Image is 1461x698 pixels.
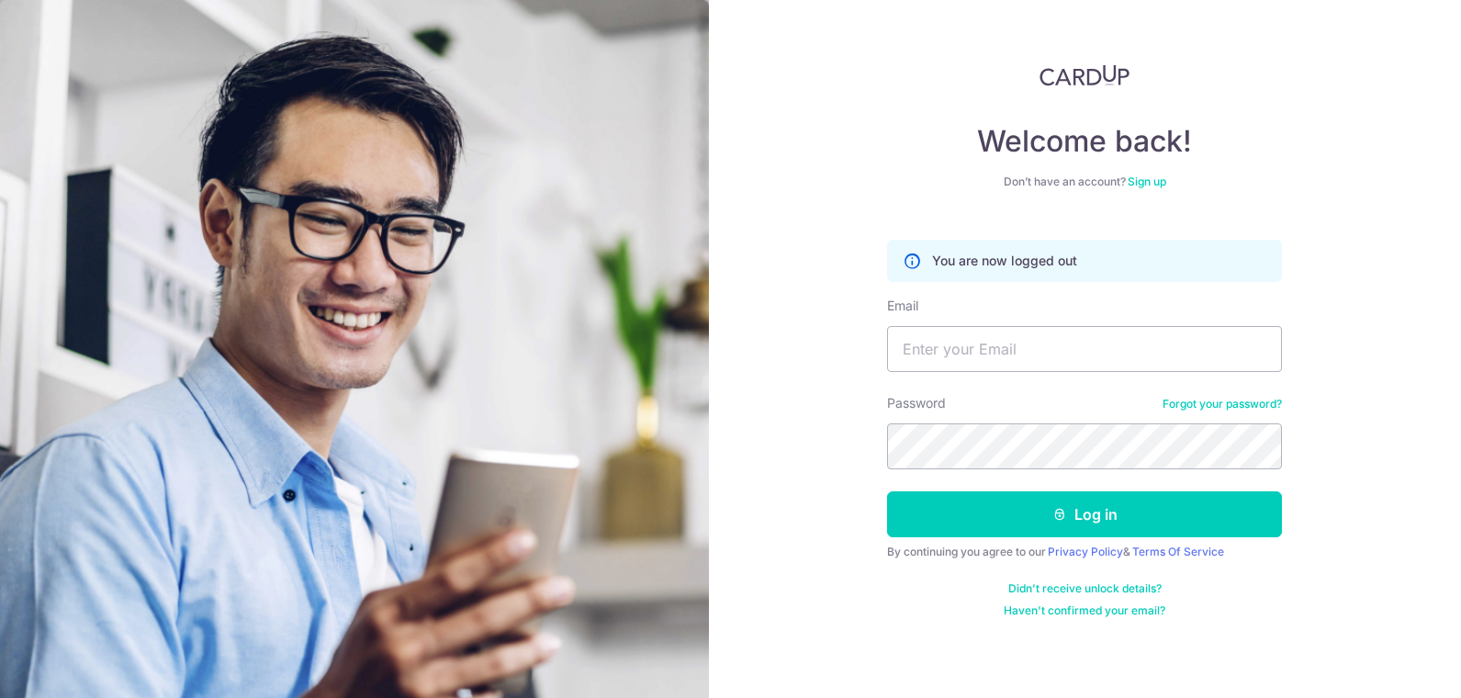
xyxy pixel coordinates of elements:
p: You are now logged out [932,252,1077,270]
div: Don’t have an account? [887,174,1282,189]
a: Didn't receive unlock details? [1008,581,1162,596]
div: By continuing you agree to our & [887,545,1282,559]
button: Log in [887,491,1282,537]
a: Terms Of Service [1132,545,1224,558]
a: Privacy Policy [1048,545,1123,558]
a: Haven't confirmed your email? [1004,603,1165,618]
img: CardUp Logo [1040,64,1129,86]
h4: Welcome back! [887,123,1282,160]
a: Forgot your password? [1163,397,1282,411]
input: Enter your Email [887,326,1282,372]
a: Sign up [1128,174,1166,188]
label: Password [887,394,946,412]
label: Email [887,297,918,315]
